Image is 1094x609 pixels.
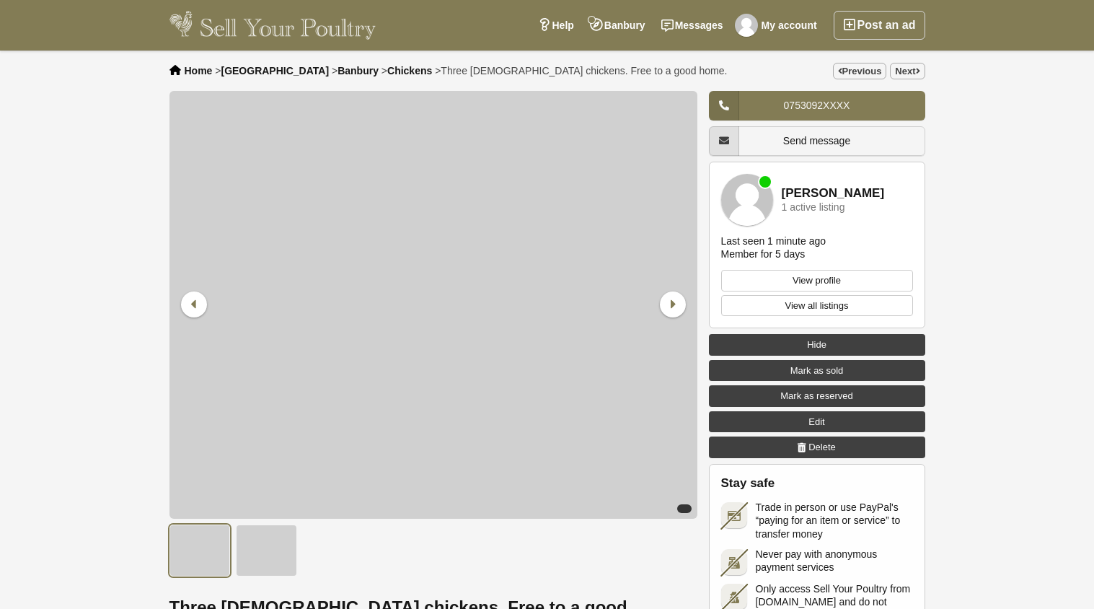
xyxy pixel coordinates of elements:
[221,65,329,76] a: [GEOGRAPHIC_DATA]
[169,525,231,577] img: Three 1 year old chickens. Free to a good home. - 1
[709,334,925,356] a: Hide
[782,187,885,201] a: [PERSON_NAME]
[721,476,913,491] h2: Stay safe
[721,235,826,247] div: Last seen 1 minute ago
[756,501,913,540] span: Trade in person or use PayPal's “paying for an item or service” to transfer money
[782,202,845,213] div: 1 active listing
[236,525,297,577] img: Three 1 year old chickens. Free to a good home. - 2
[834,11,925,40] a: Post an ad
[709,360,925,382] a: Mark as sold
[381,65,432,76] li: >
[530,11,582,40] a: Help
[653,11,731,40] a: Messages
[731,11,825,40] a: My account
[721,270,913,292] a: View profile
[709,126,925,156] a: Send message
[435,65,727,76] li: >
[332,65,379,76] li: >
[783,135,850,146] span: Send message
[808,440,836,455] span: Delete
[808,415,824,429] span: Edit
[735,14,758,37] img: Richard
[709,385,925,407] a: Mark as reserved
[709,411,925,433] a: Edit
[441,65,727,76] span: Three [DEMOGRAPHIC_DATA] chickens. Free to a good home.
[169,11,376,40] img: Sell Your Poultry
[709,437,925,458] a: Delete
[756,548,913,574] span: Never pay with anonymous payment services
[721,174,773,226] img: Richard
[784,100,850,111] span: 0753092XXXX
[215,65,329,76] li: >
[387,65,432,76] a: Chickens
[759,176,771,188] div: Member is online
[582,11,653,40] a: Banbury
[169,91,697,519] img: Three 1 year old chickens. Free to a good home. - 1/2
[721,247,806,260] div: Member for 5 days
[890,63,925,79] a: Next
[833,63,887,79] a: Previous
[185,65,213,76] a: Home
[709,91,925,121] a: 0753092XXXX
[338,65,379,76] a: Banbury
[721,295,913,317] a: View all listings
